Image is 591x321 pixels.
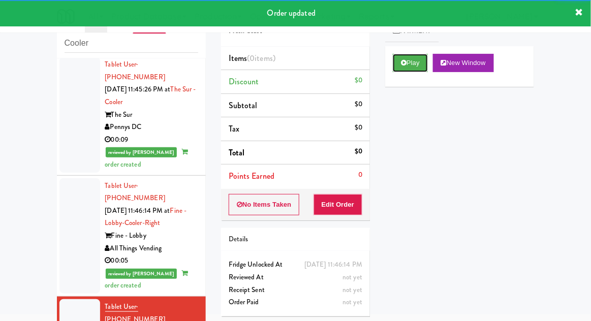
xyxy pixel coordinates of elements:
span: Subtotal [229,100,258,111]
div: [DATE] 11:46:14 PM [304,259,362,271]
span: not yet [343,297,362,307]
div: $0 [355,121,362,134]
div: Fridge Unlocked At [229,259,362,271]
div: All Things Vending [105,242,198,255]
button: Edit Order [314,194,363,215]
div: 00:09 [105,134,198,146]
div: Details [229,233,362,246]
h5: Fresh Coast [229,27,362,35]
div: Pennys DC [105,121,198,134]
span: · [PHONE_NUMBER] [105,59,165,82]
span: not yet [343,285,362,295]
span: Discount [229,76,259,87]
span: Order updated [267,7,316,19]
div: Order Paid [229,296,362,309]
div: Reviewed At [229,271,362,284]
div: Fine - Lobby [105,230,198,242]
div: $0 [355,145,362,158]
ng-pluralize: items [255,52,273,64]
div: Receipt Sent [229,284,362,297]
div: $0 [355,74,362,87]
span: reviewed by [PERSON_NAME] [106,269,177,279]
button: New Window [433,54,494,72]
button: Play [393,54,428,72]
span: [DATE] 11:45:26 PM at [105,84,171,94]
span: not yet [343,272,362,282]
span: Total [229,147,245,158]
li: Tablet User· [PHONE_NUMBER][DATE] 11:45:26 PM atThe Sur - CoolerThe SurPennys DC00:09reviewed by ... [57,54,206,175]
div: The Sur [105,109,198,121]
span: (0 ) [247,52,275,64]
div: $0 [355,98,362,111]
div: 00:05 [105,254,198,267]
span: Items [229,52,275,64]
button: No Items Taken [229,194,300,215]
div: 0 [358,169,362,181]
a: Tablet User· [PHONE_NUMBER] [105,59,165,82]
input: Search vision orders [65,34,198,53]
li: Tablet User· [PHONE_NUMBER][DATE] 11:46:14 PM atFine - Lobby-Cooler-RightFine - LobbyAll Things V... [57,176,206,297]
span: Tax [229,123,239,135]
span: Points Earned [229,170,274,182]
span: [DATE] 11:46:14 PM at [105,206,170,215]
span: reviewed by [PERSON_NAME] [106,147,177,157]
a: Tablet User· [PHONE_NUMBER] [105,181,165,203]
